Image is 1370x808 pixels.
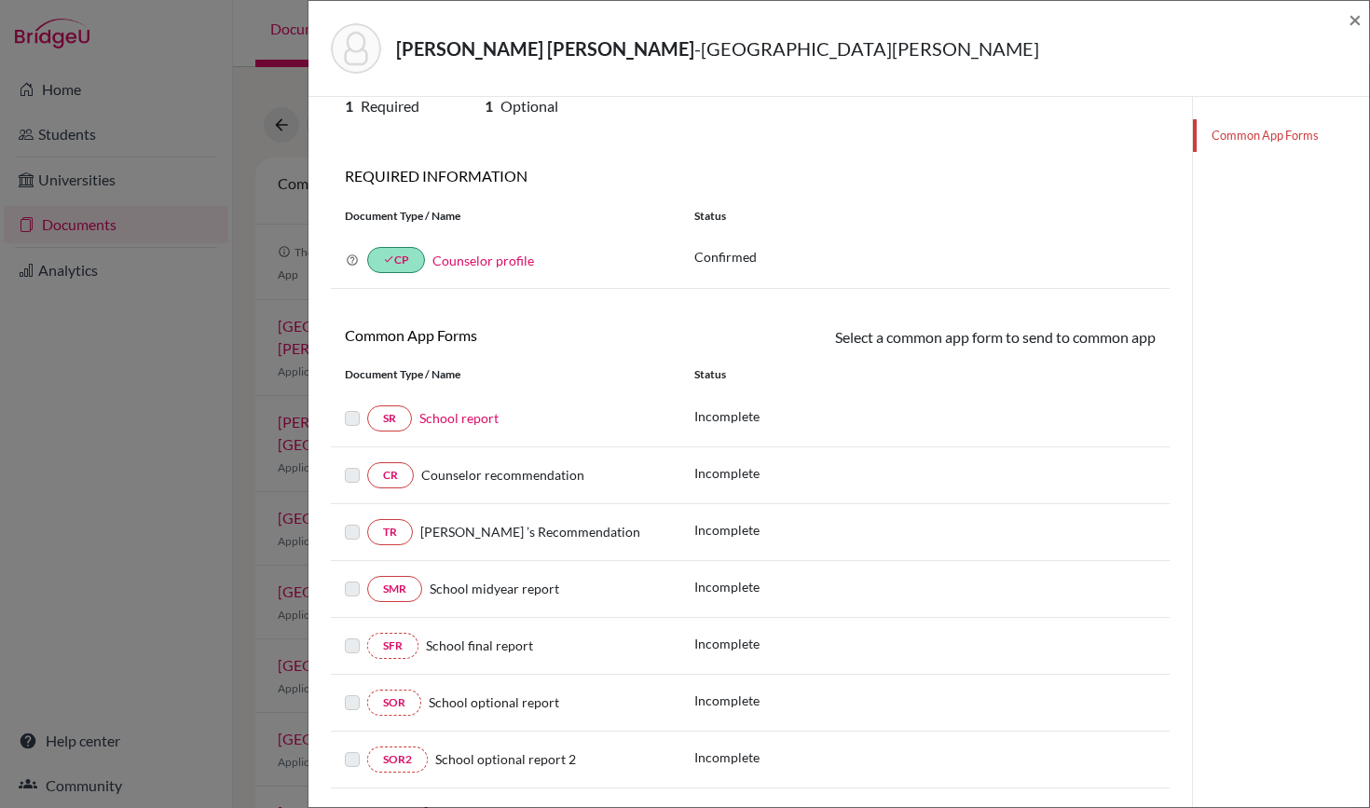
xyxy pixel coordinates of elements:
[694,520,760,540] p: Incomplete
[694,406,760,426] p: Incomplete
[680,208,1170,225] div: Status
[694,463,760,483] p: Incomplete
[367,405,412,431] a: SR
[694,247,1156,267] p: Confirmed
[426,637,533,653] span: School final report
[694,577,760,596] p: Incomplete
[694,747,760,767] p: Incomplete
[750,326,1170,351] div: Select a common app form to send to common app
[367,746,428,773] a: SOR2
[367,247,425,273] a: doneCP
[1349,6,1362,33] span: ×
[331,366,680,383] div: Document Type / Name
[694,634,760,653] p: Incomplete
[361,97,419,115] span: Required
[485,97,493,115] b: 1
[420,524,640,540] span: [PERSON_NAME] ’s Recommendation
[345,97,353,115] b: 1
[331,208,680,225] div: Document Type / Name
[419,410,499,426] a: School report
[432,253,534,268] a: Counselor profile
[345,326,736,344] h6: Common App Forms
[331,167,1170,185] h6: REQUIRED INFORMATION
[430,581,559,596] span: School midyear report
[367,633,418,659] a: SFR
[1193,119,1369,152] a: Common App Forms
[383,253,394,265] i: done
[421,467,584,483] span: Counselor recommendation
[367,576,422,602] a: SMR
[500,97,558,115] span: Optional
[694,37,1039,60] span: - [GEOGRAPHIC_DATA][PERSON_NAME]
[1349,8,1362,31] button: Close
[367,690,421,716] a: SOR
[429,694,559,710] span: School optional report
[435,751,576,767] span: School optional report 2
[694,691,760,710] p: Incomplete
[367,519,413,545] a: TR
[367,462,414,488] a: CR
[680,366,1170,383] div: Status
[396,37,694,60] strong: [PERSON_NAME] [PERSON_NAME]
